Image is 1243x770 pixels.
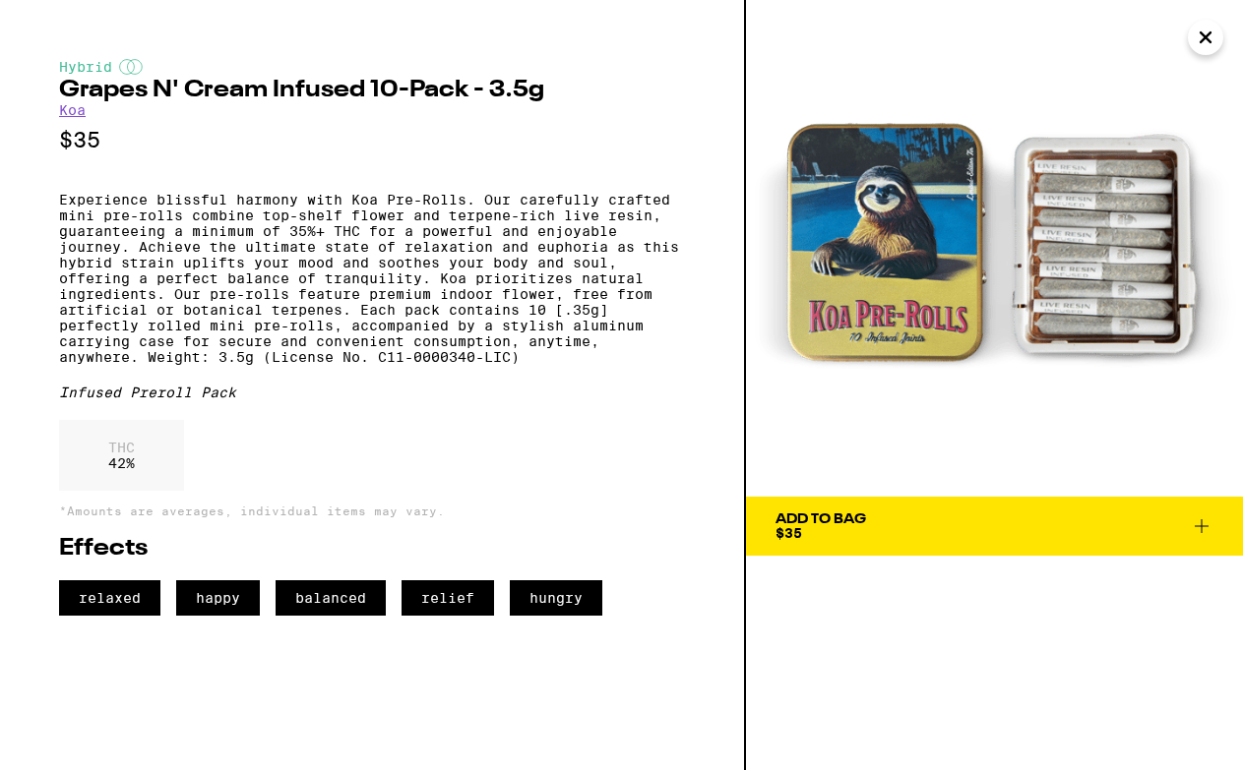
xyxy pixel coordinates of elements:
[776,512,866,526] div: Add To Bag
[119,59,143,75] img: hybridColor.svg
[746,497,1243,556] button: Add To Bag$35
[59,102,86,118] a: Koa
[402,580,494,616] span: relief
[176,580,260,616] span: happy
[59,420,184,491] div: 42 %
[108,440,135,455] p: THC
[59,79,685,102] h2: Grapes N' Cream Infused 10-Pack - 3.5g
[59,385,685,400] div: Infused Preroll Pack
[59,537,685,561] h2: Effects
[510,580,602,616] span: hungry
[59,504,685,517] p: *Amounts are averages, individual items may vary.
[59,192,685,365] p: Experience blissful harmony with Koa Pre-Rolls. Our carefully crafted mini pre-rolls combine top-...
[12,14,142,30] span: Hi. Need any help?
[59,128,685,152] p: $35
[59,580,160,616] span: relaxed
[276,580,386,616] span: balanced
[59,59,685,75] div: Hybrid
[1188,20,1223,55] button: Close
[776,525,802,541] span: $35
